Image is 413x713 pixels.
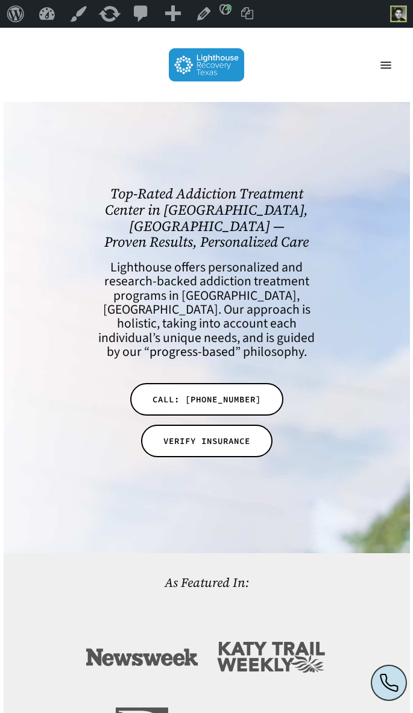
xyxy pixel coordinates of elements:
[150,343,235,361] a: progress-based
[165,574,249,591] a: As Featured In:
[374,59,398,71] a: Navigation Menu
[130,383,283,416] a: CALL: [PHONE_NUMBER]
[92,261,320,360] h4: Lighthouse offers personalized and research-backed addiction treatment programs in [GEOGRAPHIC_DA...
[141,425,273,457] a: VERIFY INSURANCE
[153,393,261,405] span: CALL: [PHONE_NUMBER]
[92,186,320,250] h1: Top-Rated Addiction Treatment Center in [GEOGRAPHIC_DATA], [GEOGRAPHIC_DATA] — Proven Results, Pe...
[169,48,244,81] img: Lighthouse Recovery Texas
[163,435,250,447] span: VERIFY INSURANCE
